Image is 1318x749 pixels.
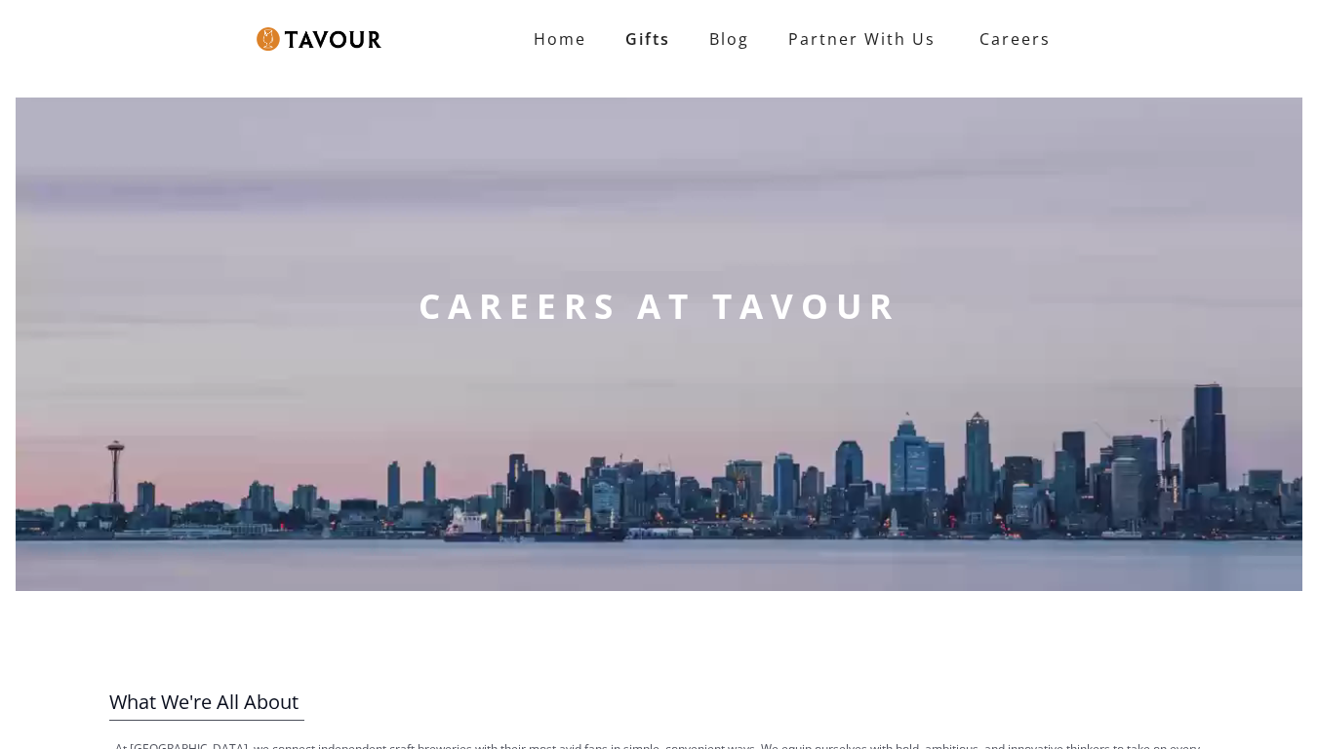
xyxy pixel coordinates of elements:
strong: CAREERS AT TAVOUR [419,283,899,330]
a: Gifts [606,20,690,59]
a: Blog [690,20,769,59]
h3: What We're All About [109,685,1207,720]
a: partner with us [769,20,955,59]
a: Home [514,20,606,59]
strong: Careers [979,20,1051,59]
a: Careers [955,12,1065,66]
strong: Home [534,28,586,50]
